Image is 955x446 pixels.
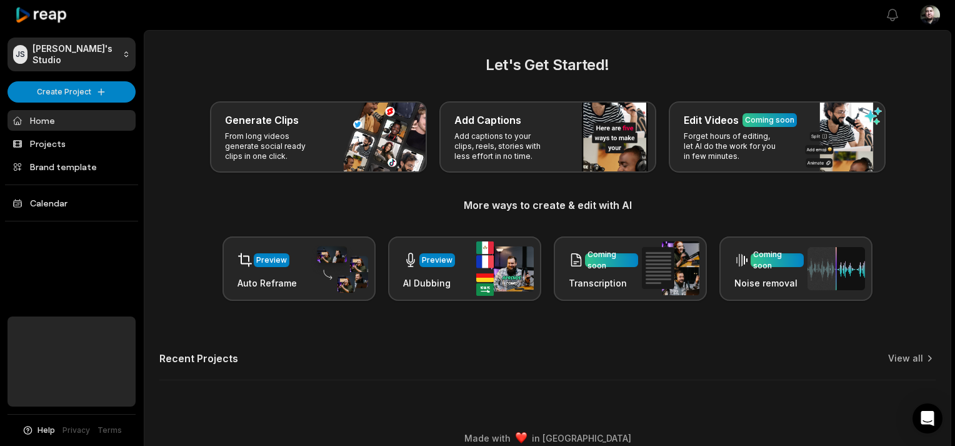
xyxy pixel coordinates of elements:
p: Forget hours of editing, let AI do the work for you in few minutes. [684,131,781,161]
a: Projects [7,133,136,154]
h3: More ways to create & edit with AI [159,198,936,213]
h3: Add Captions [454,113,521,128]
h2: Recent Projects [159,352,238,365]
img: auto_reframe.png [311,245,368,293]
p: [PERSON_NAME]'s Studio [32,43,117,66]
h2: Let's Get Started! [159,54,936,76]
p: Add captions to your clips, reels, stories with less effort in no time. [454,131,551,161]
h3: Transcription [569,276,638,290]
a: Calendar [7,193,136,213]
img: heart emoji [516,432,527,443]
div: JS [13,45,27,64]
div: Coming soon [753,249,801,271]
h3: AI Dubbing [403,276,455,290]
a: Brand template [7,156,136,177]
h3: Noise removal [734,276,804,290]
a: Terms [97,425,122,436]
a: View all [888,352,923,365]
h3: Edit Videos [684,113,739,128]
div: Coming soon [745,114,794,126]
img: transcription.png [642,241,699,295]
img: noise_removal.png [807,247,865,290]
div: Coming soon [587,249,636,271]
a: Privacy [62,425,90,436]
span: Help [37,425,55,436]
a: Home [7,110,136,131]
div: Open Intercom Messenger [912,403,942,433]
div: Preview [256,255,287,266]
h3: Auto Reframe [237,276,297,290]
button: Help [22,425,55,436]
div: Preview [422,255,452,266]
img: ai_dubbing.png [476,241,534,296]
h3: Generate Clips [225,113,299,128]
p: From long videos generate social ready clips in one click. [225,131,322,161]
button: Create Project [7,81,136,103]
div: Made with in [GEOGRAPHIC_DATA] [156,432,939,445]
